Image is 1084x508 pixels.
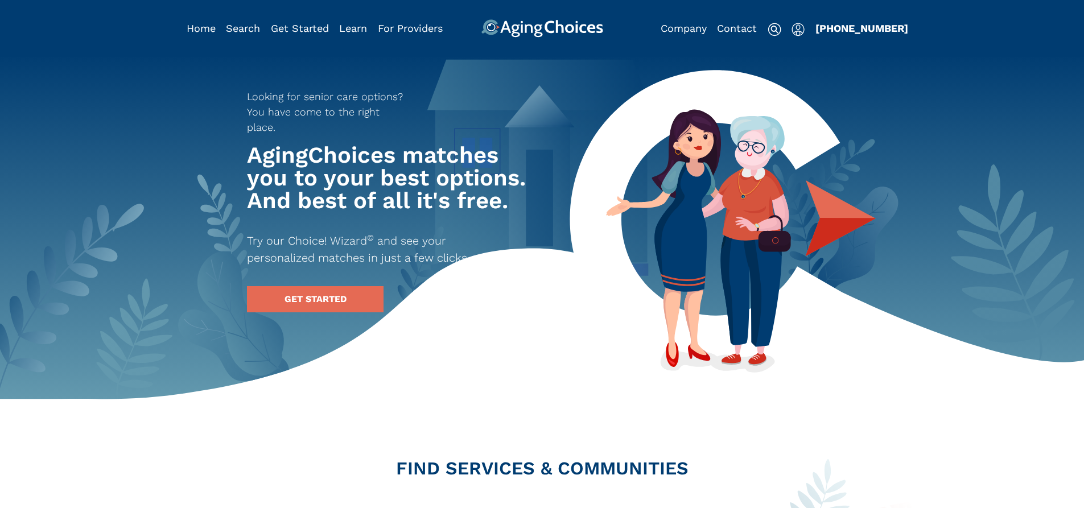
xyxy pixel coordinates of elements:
[178,459,906,477] h2: FIND SERVICES & COMMUNITIES
[792,19,805,38] div: Popover trigger
[226,22,260,34] a: Search
[815,22,908,34] a: [PHONE_NUMBER]
[247,232,511,266] p: Try our Choice! Wizard and see your personalized matches in just a few clicks.
[339,22,367,34] a: Learn
[247,89,411,135] p: Looking for senior care options? You have come to the right place.
[226,19,260,38] div: Popover trigger
[378,22,443,34] a: For Providers
[367,233,374,243] sup: ©
[717,22,757,34] a: Contact
[271,22,329,34] a: Get Started
[247,286,384,312] a: GET STARTED
[661,22,707,34] a: Company
[792,23,805,36] img: user-icon.svg
[187,22,216,34] a: Home
[247,144,531,212] h1: AgingChoices matches you to your best options. And best of all it's free.
[481,19,603,38] img: AgingChoices
[768,23,781,36] img: search-icon.svg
